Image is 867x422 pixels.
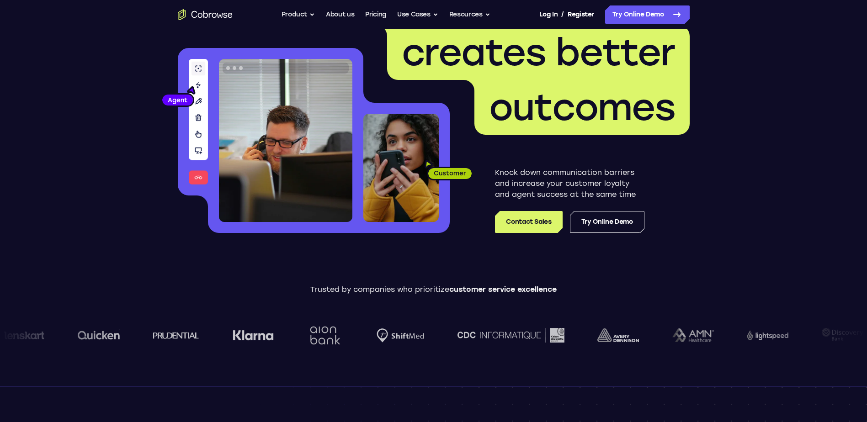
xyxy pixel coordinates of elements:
button: Product [282,5,315,24]
span: / [561,9,564,20]
img: A customer holding their phone [363,114,439,222]
span: customer service excellence [449,285,557,294]
button: Use Cases [397,5,438,24]
a: Log In [539,5,558,24]
img: avery-dennison [597,328,639,342]
button: Resources [449,5,490,24]
a: Pricing [365,5,386,24]
span: outcomes [489,85,675,129]
a: Register [568,5,594,24]
img: Klarna [233,330,274,341]
img: A customer support agent talking on the phone [219,59,352,222]
a: Try Online Demo [570,211,644,233]
img: AMN Healthcare [672,328,714,343]
a: About us [326,5,354,24]
span: creates better [402,31,675,74]
a: Try Online Demo [605,5,690,24]
a: Go to the home page [178,9,233,20]
a: Contact Sales [495,211,562,233]
img: Shiftmed [377,328,424,343]
img: Aion Bank [307,317,344,354]
p: Knock down communication barriers and increase your customer loyalty and agent success at the sam... [495,167,644,200]
img: prudential [153,332,199,339]
img: CDC Informatique [457,328,564,342]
